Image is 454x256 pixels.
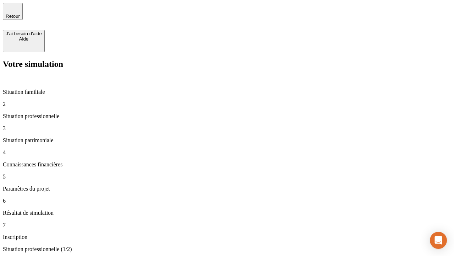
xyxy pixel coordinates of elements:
p: Paramètres du projet [3,186,451,192]
p: 2 [3,101,451,107]
p: Situation professionnelle (1/2) [3,246,451,252]
span: Retour [6,14,20,19]
h2: Votre simulation [3,59,451,69]
p: Situation professionnelle [3,113,451,119]
p: Situation patrimoniale [3,137,451,144]
p: Inscription [3,234,451,240]
p: 5 [3,174,451,180]
div: J’ai besoin d'aide [6,31,42,36]
p: 7 [3,222,451,228]
button: J’ai besoin d'aideAide [3,30,45,52]
p: Connaissances financières [3,161,451,168]
button: Retour [3,3,23,20]
p: Situation familiale [3,89,451,95]
p: 4 [3,149,451,156]
p: Résultat de simulation [3,210,451,216]
p: 3 [3,125,451,132]
p: 6 [3,198,451,204]
div: Open Intercom Messenger [430,232,447,249]
div: Aide [6,36,42,42]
